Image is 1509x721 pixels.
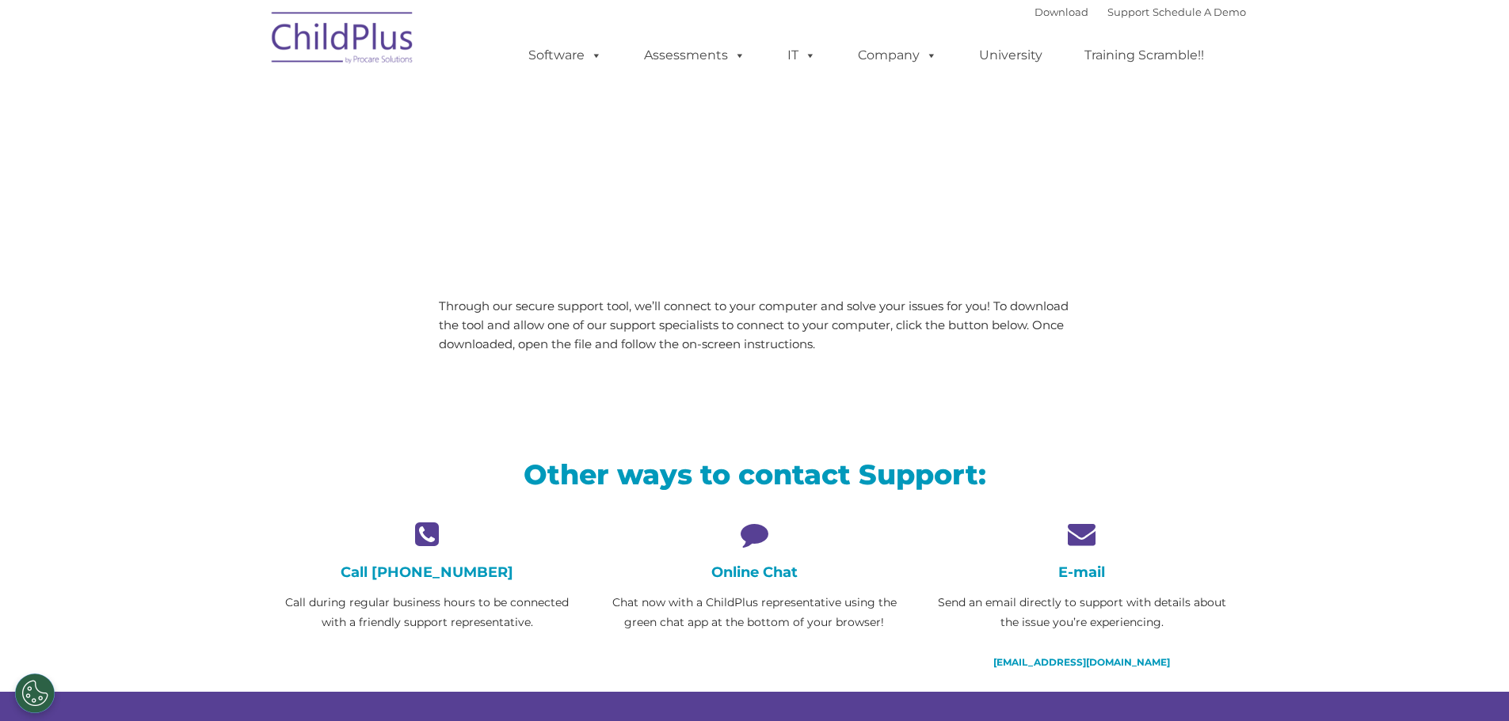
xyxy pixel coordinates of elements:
a: Download [1035,6,1088,18]
a: Schedule A Demo [1153,6,1246,18]
h4: Call [PHONE_NUMBER] [276,564,579,581]
p: Call during regular business hours to be connected with a friendly support representative. [276,593,579,632]
a: IT [772,40,832,71]
p: Through our secure support tool, we’ll connect to your computer and solve your issues for you! To... [439,297,1070,354]
a: Company [842,40,953,71]
p: Chat now with a ChildPlus representative using the green chat app at the bottom of your browser! [603,593,906,632]
a: Assessments [628,40,761,71]
a: Software [513,40,618,71]
img: ChildPlus by Procare Solutions [264,1,422,80]
h2: Other ways to contact Support: [276,457,1234,492]
span: LiveSupport with SplashTop [276,114,868,162]
a: Training Scramble!! [1069,40,1220,71]
a: [EMAIL_ADDRESS][DOMAIN_NAME] [993,656,1170,668]
font: | [1035,6,1246,18]
button: Cookies Settings [15,674,55,713]
h4: Online Chat [603,564,906,581]
h4: E-mail [930,564,1233,581]
a: Support [1107,6,1149,18]
a: University [963,40,1058,71]
p: Send an email directly to support with details about the issue you’re experiencing. [930,593,1233,632]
